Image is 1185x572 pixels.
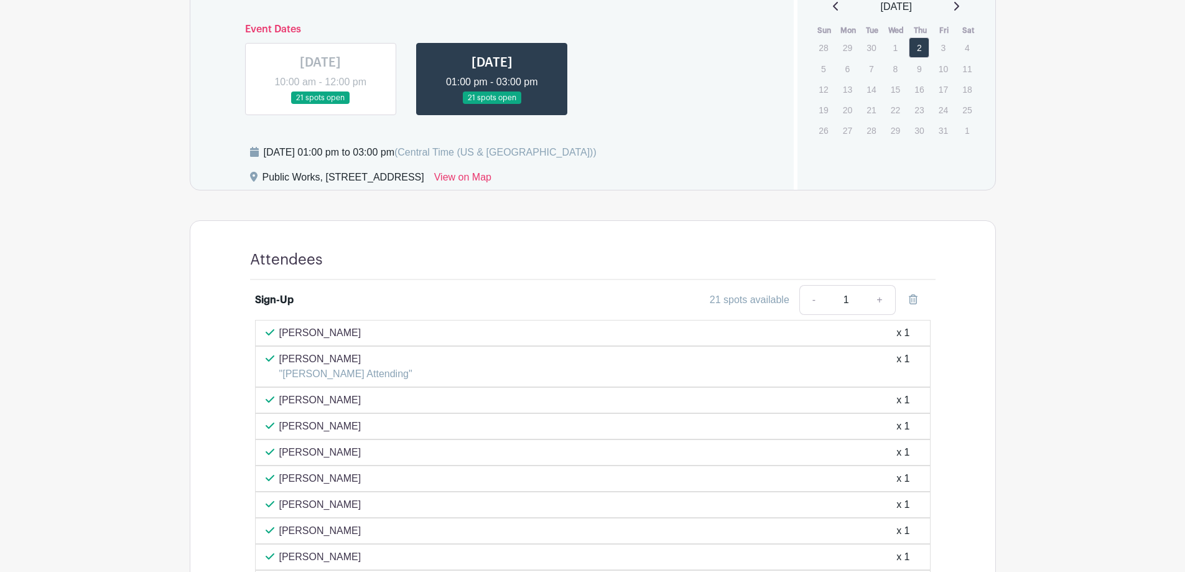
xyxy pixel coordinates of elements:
[896,419,909,434] div: x 1
[896,326,909,340] div: x 1
[813,38,834,57] p: 28
[279,352,412,367] p: [PERSON_NAME]
[837,121,858,140] p: 27
[885,38,906,57] p: 1
[956,24,980,37] th: Sat
[896,445,909,460] div: x 1
[933,100,954,120] p: 24
[908,24,932,37] th: Thu
[813,100,834,120] p: 19
[434,170,491,190] a: View on Map
[896,393,909,408] div: x 1
[909,37,929,58] a: 2
[861,38,881,57] p: 30
[896,550,909,565] div: x 1
[885,100,906,120] p: 22
[909,121,929,140] p: 30
[896,523,909,538] div: x 1
[860,24,885,37] th: Tue
[933,80,954,99] p: 17
[837,24,861,37] th: Mon
[279,367,412,382] p: "[PERSON_NAME] Attending"
[896,352,909,382] div: x 1
[279,497,361,512] p: [PERSON_NAME]
[861,59,881,78] p: 7
[861,100,881,120] p: 21
[957,100,977,120] p: 25
[279,445,361,460] p: [PERSON_NAME]
[909,100,929,120] p: 23
[909,80,929,99] p: 16
[932,24,957,37] th: Fri
[933,38,954,57] p: 3
[896,471,909,486] div: x 1
[279,393,361,408] p: [PERSON_NAME]
[279,523,361,538] p: [PERSON_NAME]
[957,80,977,99] p: 18
[933,121,954,140] p: 31
[255,293,294,307] div: Sign-Up
[710,293,789,307] div: 21 spots available
[837,59,858,78] p: 6
[837,80,858,99] p: 13
[394,147,597,157] span: (Central Time (US & [GEOGRAPHIC_DATA]))
[799,285,828,315] a: -
[933,59,954,78] p: 10
[279,419,361,434] p: [PERSON_NAME]
[837,100,858,120] p: 20
[279,326,361,340] p: [PERSON_NAME]
[885,121,906,140] p: 29
[957,121,977,140] p: 1
[264,145,597,160] div: [DATE] 01:00 pm to 03:00 pm
[957,59,977,78] p: 11
[812,24,837,37] th: Sun
[909,59,929,78] p: 9
[885,24,909,37] th: Wed
[813,59,834,78] p: 5
[861,121,881,140] p: 28
[263,170,424,190] div: Public Works, [STREET_ADDRESS]
[279,471,361,486] p: [PERSON_NAME]
[861,80,881,99] p: 14
[896,497,909,512] div: x 1
[250,251,323,269] h4: Attendees
[957,38,977,57] p: 4
[885,59,906,78] p: 8
[837,38,858,57] p: 29
[235,24,750,35] h6: Event Dates
[813,80,834,99] p: 12
[279,550,361,565] p: [PERSON_NAME]
[813,121,834,140] p: 26
[864,285,895,315] a: +
[885,80,906,99] p: 15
